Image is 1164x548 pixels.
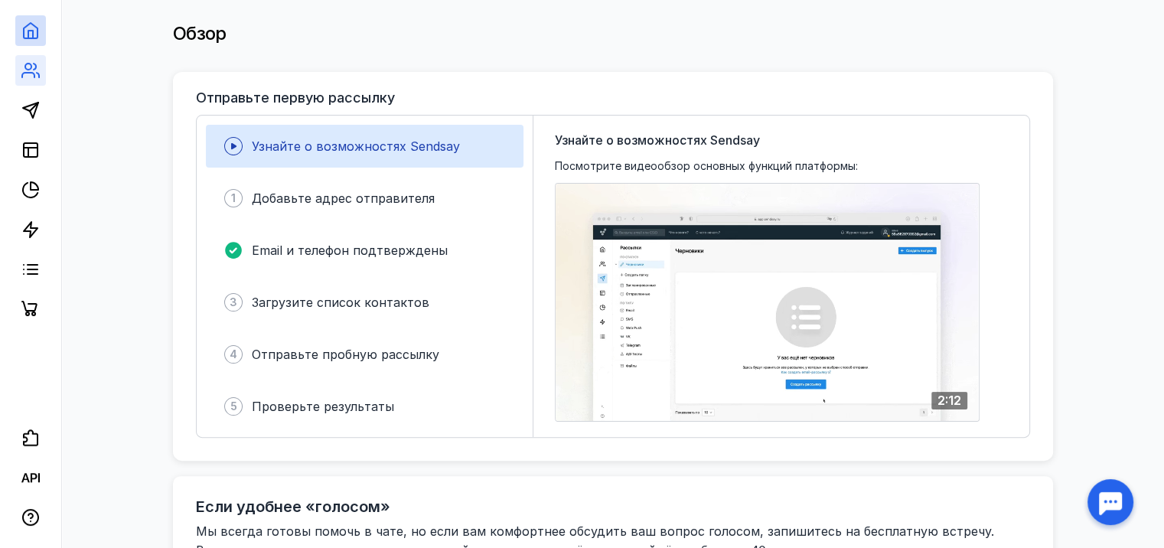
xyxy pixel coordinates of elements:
[931,392,967,409] div: 2:12
[252,191,435,206] span: Добавьте адрес отправителя
[252,243,448,258] span: Email и телефон подтверждены
[555,131,760,149] span: Узнайте о возможностях Sendsay
[252,139,460,154] span: Узнайте о возможностях Sendsay
[230,295,237,310] span: 3
[173,22,227,44] span: Обзор
[196,497,390,516] h2: Если удобнее «голосом»
[230,347,237,362] span: 4
[196,90,395,106] h3: Отправьте первую рассылку
[252,295,429,310] span: Загрузите список контактов
[231,191,236,206] span: 1
[252,347,439,362] span: Отправьте пробную рассылку
[230,399,237,414] span: 5
[252,399,394,414] span: Проверьте результаты
[555,158,858,174] span: Посмотрите видеообзор основных функций платформы:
